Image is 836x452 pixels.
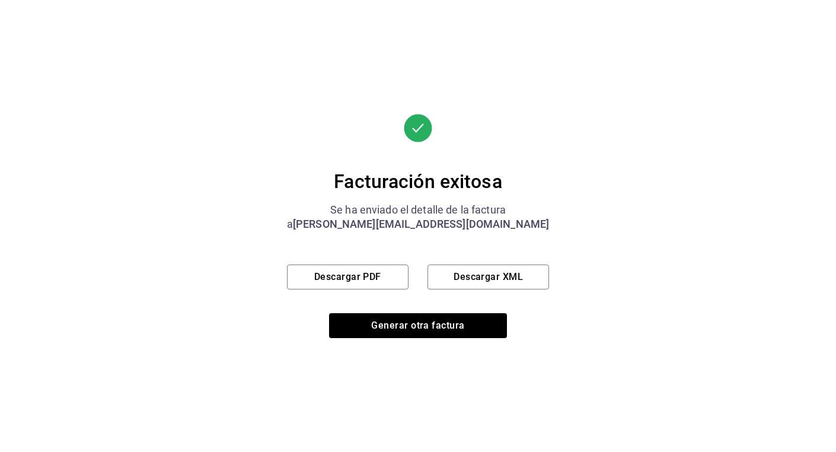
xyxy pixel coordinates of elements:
div: Facturación exitosa [287,170,550,193]
div: Se ha enviado el detalle de la factura [287,203,550,217]
div: a [287,217,550,231]
button: Descargar XML [427,265,549,289]
button: Generar otra factura [329,313,507,338]
span: [PERSON_NAME][EMAIL_ADDRESS][DOMAIN_NAME] [293,218,549,230]
button: Descargar PDF [287,265,409,289]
